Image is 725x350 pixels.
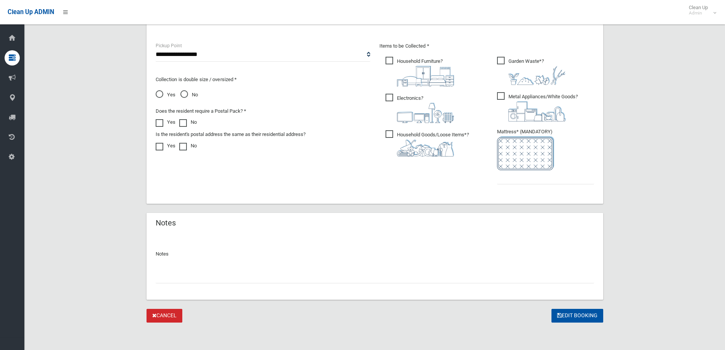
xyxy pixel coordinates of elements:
[156,141,175,150] label: Yes
[156,130,306,139] label: Is the resident's postal address the same as their residential address?
[689,10,708,16] small: Admin
[685,5,715,16] span: Clean Up
[147,309,182,323] a: Cancel
[156,249,594,259] p: Notes
[156,118,175,127] label: Yes
[508,58,566,85] i: ?
[386,57,454,86] span: Household Furniture
[156,107,246,116] label: Does the resident require a Postal Pack? *
[551,309,603,323] button: Edit Booking
[397,66,454,86] img: aa9efdbe659d29b613fca23ba79d85cb.png
[508,66,566,85] img: 4fd8a5c772b2c999c83690221e5242e0.png
[156,90,175,99] span: Yes
[508,94,578,121] i: ?
[8,8,54,16] span: Clean Up ADMIN
[180,90,198,99] span: No
[179,118,197,127] label: No
[497,129,594,170] span: Mattress* (MANDATORY)
[397,95,454,123] i: ?
[179,141,197,150] label: No
[508,101,566,121] img: 36c1b0289cb1767239cdd3de9e694f19.png
[156,75,370,84] p: Collection is double size / oversized *
[386,94,454,123] span: Electronics
[147,216,185,230] header: Notes
[397,58,454,86] i: ?
[386,130,469,157] span: Household Goods/Loose Items*
[497,57,566,85] span: Garden Waste*
[379,42,594,51] p: Items to be Collected *
[397,139,454,157] img: b13cc3517677393f34c0a387616ef184.png
[497,136,554,170] img: e7408bece873d2c1783593a074e5cb2f.png
[397,103,454,123] img: 394712a680b73dbc3d2a6a3a7ffe5a07.png
[497,92,578,121] span: Metal Appliances/White Goods
[397,132,469,157] i: ?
